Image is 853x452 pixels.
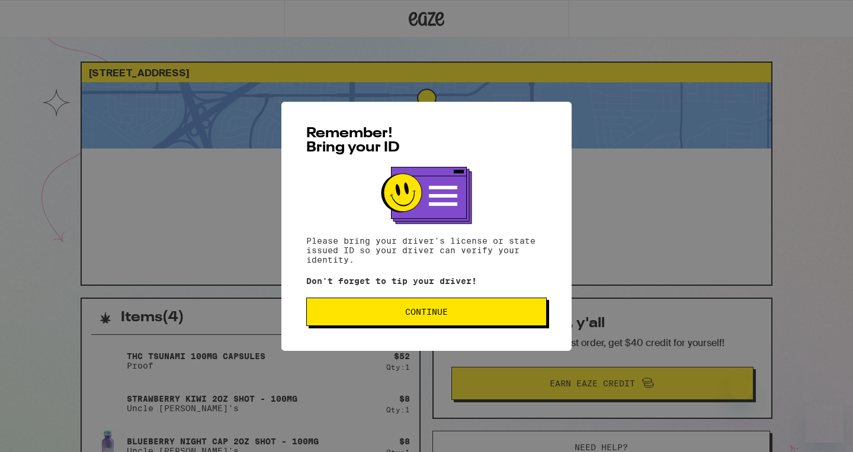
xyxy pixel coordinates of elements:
span: Remember! Bring your ID [306,127,400,155]
span: Continue [405,308,448,316]
p: Please bring your driver's license or state issued ID so your driver can verify your identity. [306,236,547,264]
button: Continue [306,298,547,326]
iframe: Button to launch messaging window [806,405,844,443]
iframe: Close message [729,376,753,400]
p: Don't forget to tip your driver! [306,276,547,286]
